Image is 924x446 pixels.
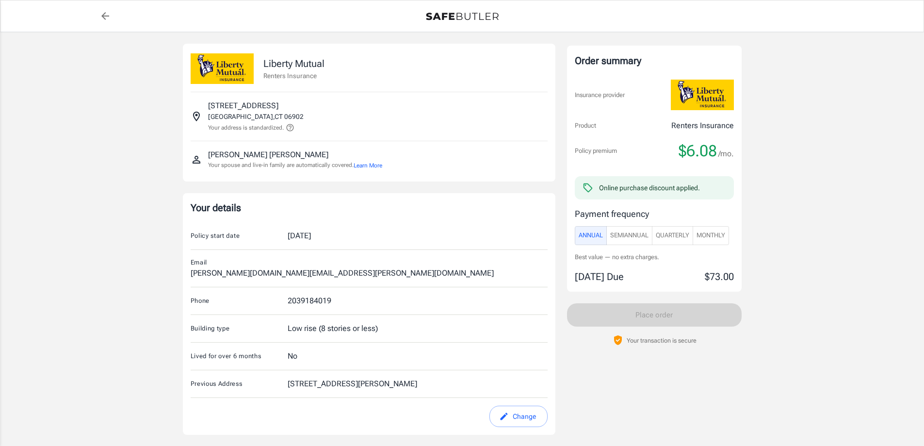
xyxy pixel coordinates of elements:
p: Liberty Mutual [263,56,324,71]
div: [STREET_ADDRESS][PERSON_NAME] [288,378,417,390]
p: $73.00 [705,269,734,284]
p: Previous Address [191,379,288,389]
img: Liberty Mutual [671,80,734,110]
div: 2039184019 [288,295,331,307]
span: $6.08 [679,141,717,161]
svg: Insured person [191,154,202,165]
span: SemiAnnual [610,230,648,241]
p: Insurance provider [575,90,625,100]
span: /mo. [718,147,734,161]
button: Monthly [693,226,729,245]
a: back to quotes [96,6,115,26]
p: Lived for over 6 months [191,351,288,361]
div: [PERSON_NAME][DOMAIN_NAME][EMAIL_ADDRESS][PERSON_NAME][DOMAIN_NAME] [191,267,494,279]
p: [DATE] Due [575,269,624,284]
p: Building type [191,324,288,333]
p: Payment frequency [575,207,734,220]
p: Renters Insurance [671,120,734,132]
button: Annual [575,226,607,245]
p: [GEOGRAPHIC_DATA] , CT 06902 [208,112,304,121]
svg: Insured address [191,111,202,122]
p: Your transaction is secure [627,336,697,345]
p: Email [191,258,288,267]
img: Liberty Mutual [191,53,254,84]
p: Policy start date [191,231,288,241]
button: Quarterly [652,226,693,245]
p: Your spouse and live-in family are automatically covered. [208,161,382,170]
p: Best value — no extra charges. [575,253,734,262]
p: Product [575,121,596,131]
span: Monthly [697,230,725,241]
p: [STREET_ADDRESS] [208,100,278,112]
div: Online purchase discount applied. [599,183,700,193]
p: Policy premium [575,146,617,156]
p: Phone [191,296,288,306]
p: Your address is standardized. [208,123,284,132]
span: Quarterly [656,230,689,241]
div: [DATE] [288,230,311,242]
p: Renters Insurance [263,71,324,81]
button: SemiAnnual [606,226,652,245]
div: No [288,350,297,362]
div: Order summary [575,53,734,68]
p: [PERSON_NAME] [PERSON_NAME] [208,149,328,161]
p: Your details [191,201,548,215]
span: Annual [579,230,603,241]
div: Low rise (8 stories or less) [288,323,378,334]
button: Learn More [354,161,382,170]
button: edit [489,406,548,428]
img: Back to quotes [426,13,499,20]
